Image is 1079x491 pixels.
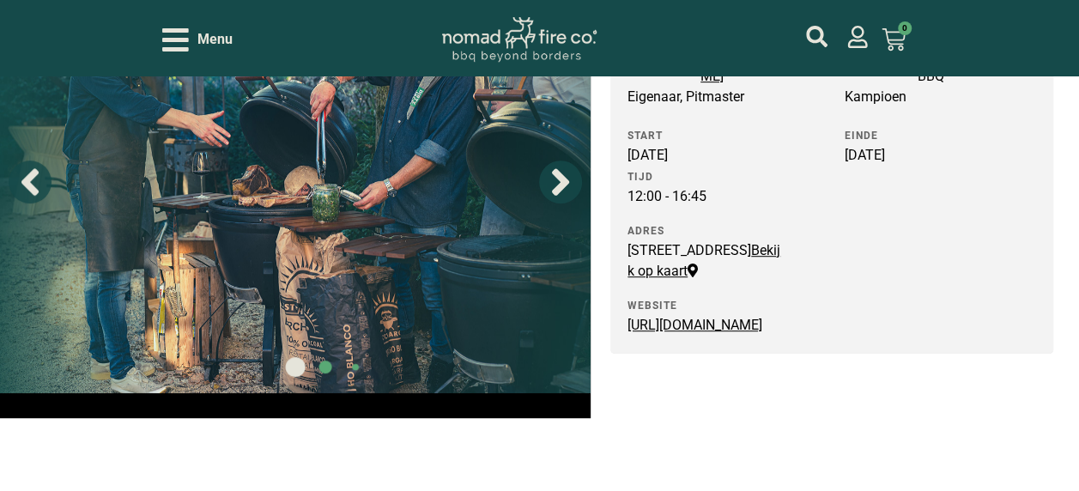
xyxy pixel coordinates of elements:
span: Tijd [627,171,653,183]
img: Nomad Logo [442,17,597,63]
div: Open/Close Menu [162,25,233,55]
span: Next slide [539,161,582,203]
div: [DATE] [627,145,780,166]
a: 0 [861,17,926,62]
span: 0 [898,21,912,35]
a: [PERSON_NAME] – Grill [PERSON_NAME] [700,6,780,84]
span: Go to slide 2 [318,361,331,373]
div: [STREET_ADDRESS] [627,240,780,282]
span: Website [627,300,677,312]
span: Start [627,130,663,142]
span: Menu [197,29,233,50]
span: Go to slide 3 [352,364,359,371]
span: Adres [627,225,664,237]
a: mijn account [806,26,827,47]
a: mijn account [846,26,869,48]
a: [URL][DOMAIN_NAME] [627,317,762,333]
div: [DATE] [845,145,997,166]
span: Go to slide 1 [285,357,305,377]
span: Previous slide [9,161,52,203]
a: Bekijk op kaart [627,242,780,279]
span: Europees BBQ Kampioen [845,45,997,107]
div: 12:00 - 16:45 [627,186,780,207]
span: Einde [845,130,878,142]
span: Eigenaar, Pitmaster [627,87,780,107]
